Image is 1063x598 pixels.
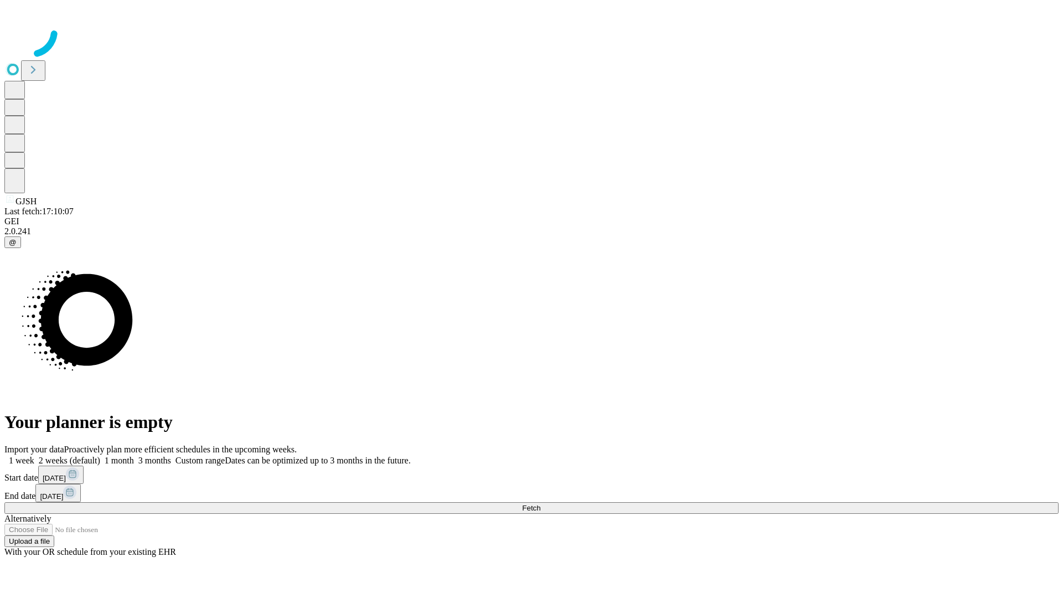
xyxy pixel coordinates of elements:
[4,207,74,216] span: Last fetch: 17:10:07
[35,484,81,502] button: [DATE]
[176,456,225,465] span: Custom range
[38,466,84,484] button: [DATE]
[4,547,176,556] span: With your OR schedule from your existing EHR
[43,474,66,482] span: [DATE]
[4,445,64,454] span: Import your data
[9,238,17,246] span: @
[39,456,100,465] span: 2 weeks (default)
[522,504,540,512] span: Fetch
[9,456,34,465] span: 1 week
[4,236,21,248] button: @
[4,502,1059,514] button: Fetch
[64,445,297,454] span: Proactively plan more efficient schedules in the upcoming weeks.
[138,456,171,465] span: 3 months
[40,492,63,501] span: [DATE]
[4,514,51,523] span: Alternatively
[4,466,1059,484] div: Start date
[16,197,37,206] span: GJSH
[4,216,1059,226] div: GEI
[4,412,1059,432] h1: Your planner is empty
[4,484,1059,502] div: End date
[105,456,134,465] span: 1 month
[225,456,410,465] span: Dates can be optimized up to 3 months in the future.
[4,535,54,547] button: Upload a file
[4,226,1059,236] div: 2.0.241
